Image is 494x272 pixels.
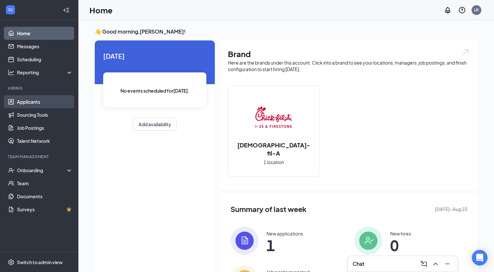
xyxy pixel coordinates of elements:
[17,69,73,76] div: Reporting
[17,134,73,147] a: Talent Network
[472,250,487,265] div: Open Intercom Messenger
[430,259,441,269] button: ChevronUp
[17,177,73,190] a: Team
[266,230,303,237] div: New applications
[228,59,470,72] div: Here are the brands under this account. Click into a brand to see your locations, managers, job p...
[435,205,467,213] span: [DATE] - Aug 23
[354,227,382,255] img: icon
[419,259,429,269] button: ComposeMessage
[17,203,73,216] a: SurveysCrown
[120,87,189,94] span: No events scheduled for [DATE] .
[17,95,73,108] a: Applicants
[17,40,73,53] a: Messages
[89,5,113,16] h1: Home
[17,27,73,40] a: Home
[8,85,72,91] div: Hiring
[8,167,14,174] svg: UserCheck
[103,51,206,61] span: [DATE]
[432,260,439,268] svg: ChevronUp
[461,48,470,56] img: open.6027fd2a22e1237b5b06.svg
[263,159,284,166] span: 1 location
[390,239,411,251] span: 0
[17,53,73,66] a: Scheduling
[444,6,452,14] svg: Notifications
[442,259,453,269] button: Minimize
[353,260,364,267] h3: Chat
[228,141,319,157] h2: [DEMOGRAPHIC_DATA]-fil-A
[17,190,73,203] a: Documents
[458,6,466,14] svg: QuestionInfo
[8,69,14,76] svg: Analysis
[474,7,479,13] div: LR
[133,118,177,131] button: Add availability
[95,28,478,35] h3: 👋 Good morning, [PERSON_NAME] !
[231,227,259,255] img: icon
[17,167,67,174] div: Onboarding
[420,260,428,268] svg: ComposeMessage
[253,97,295,138] img: Chick-fil-A
[8,154,72,159] div: Team Management
[63,7,70,13] svg: Collapse
[17,108,73,121] a: Sourcing Tools
[231,204,307,215] span: Summary of last week
[8,259,14,265] svg: Settings
[443,260,451,268] svg: Minimize
[17,121,73,134] a: Job Postings
[390,230,411,237] div: New hires
[228,48,470,59] h1: Brand
[7,7,14,13] svg: WorkstreamLogo
[17,259,63,265] div: Switch to admin view
[266,239,303,251] span: 1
